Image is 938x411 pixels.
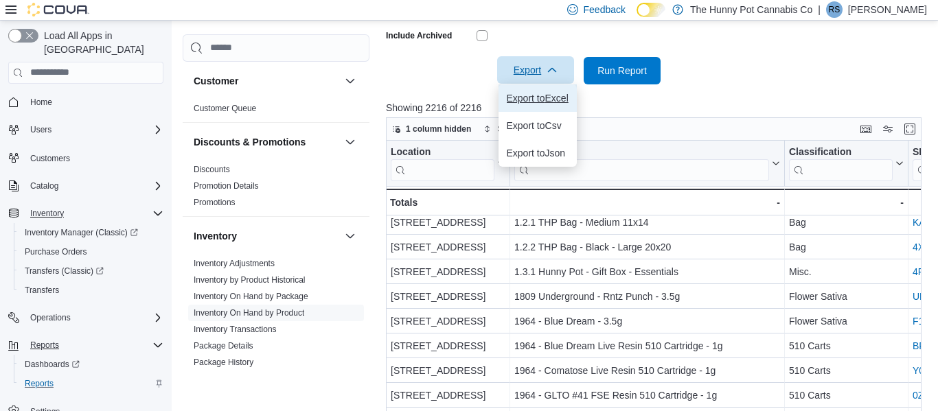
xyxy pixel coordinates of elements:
div: Location [391,146,494,159]
a: Package Details [194,341,253,351]
button: Inventory [342,228,358,244]
span: Load All Apps in [GEOGRAPHIC_DATA] [38,29,163,56]
a: Inventory On Hand by Product [194,308,304,318]
div: [STREET_ADDRESS] [391,338,505,354]
a: Package History [194,357,253,367]
div: 1809 Underground - Rntz Punch - 3.5g [514,288,780,305]
div: Classification [789,146,893,181]
span: Home [30,97,52,108]
button: 1 column hidden [387,121,477,137]
span: Users [25,121,163,138]
span: Dashboards [19,356,163,373]
span: Reports [25,378,54,389]
p: [PERSON_NAME] [848,1,927,18]
p: | [818,1,821,18]
button: Reports [3,336,169,355]
a: Inventory Manager (Classic) [19,224,144,241]
button: Export toCsv [499,112,577,139]
a: Transfers (Classic) [19,263,109,279]
button: Classification [789,146,904,181]
button: Export toExcel [499,84,577,112]
button: Keyboard shortcuts [858,121,874,137]
span: Package Details [194,340,253,351]
span: Transfers [19,282,163,298]
input: Dark Mode [637,3,665,17]
span: Promotions [194,197,236,208]
a: Purchase Orders [19,244,93,260]
p: Showing 2216 of 2216 [386,101,927,115]
button: Operations [3,308,169,327]
button: Discounts & Promotions [194,135,339,149]
a: Home [25,94,58,110]
span: Transfers (Classic) [19,263,163,279]
div: [STREET_ADDRESS] [391,239,505,255]
span: Operations [25,309,163,326]
div: - [514,194,780,211]
span: Customers [25,149,163,166]
button: Discounts & Promotions [342,134,358,150]
a: Transfers (Classic) [14,261,169,281]
span: 1 column hidden [406,124,471,134]
label: Include Archived [386,30,452,41]
div: Flower Sativa [789,313,904,329]
button: Export [497,56,574,84]
div: - [789,194,904,211]
button: Run Report [584,57,661,84]
span: Export to Json [507,148,569,158]
button: Inventory [194,229,339,243]
div: 1964 - Blue Dream Live Resin 510 Cartridge - 1g [514,338,780,354]
button: Customers [3,148,169,167]
button: Reports [25,337,65,353]
span: Home [25,93,163,110]
span: Transfers [25,285,59,296]
span: Reports [30,340,59,351]
span: Export [505,56,566,84]
span: Inventory [30,208,64,219]
div: [STREET_ADDRESS] [391,313,505,329]
div: 1.3.1 Hunny Pot - Gift Box - Essentials [514,263,780,280]
span: Inventory [25,205,163,222]
div: Robin Snoek [826,1,843,18]
span: Package History [194,357,253,368]
div: 510 Carts [789,362,904,379]
div: Customer [183,100,369,122]
span: Discounts [194,164,230,175]
div: [STREET_ADDRESS] [391,263,505,280]
div: Misc. [789,263,904,280]
button: Customer [194,74,339,88]
button: Customer [342,73,358,89]
a: Inventory by Product Historical [194,275,306,285]
span: Dashboards [25,359,80,370]
button: Purchase Orders [14,242,169,261]
div: Classification [789,146,893,159]
button: Location [391,146,505,181]
span: Export to Csv [507,120,569,131]
button: Inventory [3,204,169,223]
span: Dark Mode [637,17,637,18]
a: Inventory Transactions [194,325,277,334]
div: 1964 - Blue Dream - 3.5g [514,313,780,329]
a: Transfers [19,282,65,298]
div: Totals [390,194,505,211]
a: Inventory Adjustments [194,259,275,268]
span: Export to Excel [507,93,569,104]
div: Bag [789,214,904,231]
button: Export toJson [499,139,577,167]
button: Inventory [25,205,69,222]
button: Display options [880,121,896,137]
span: Inventory Manager (Classic) [19,224,163,241]
span: Inventory Manager (Classic) [25,227,138,238]
a: Reports [19,375,59,392]
a: Dashboards [14,355,169,374]
a: Inventory Manager (Classic) [14,223,169,242]
div: [STREET_ADDRESS] [391,288,505,305]
a: Promotions [194,198,236,207]
button: Users [25,121,57,138]
button: Catalog [3,176,169,196]
div: Location [391,146,494,181]
div: 1964 - Comatose Live Resin 510 Cartridge - 1g [514,362,780,379]
button: Sort fields [478,121,539,137]
p: The Hunny Pot Cannabis Co [690,1,812,18]
a: Promotion Details [194,181,259,191]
